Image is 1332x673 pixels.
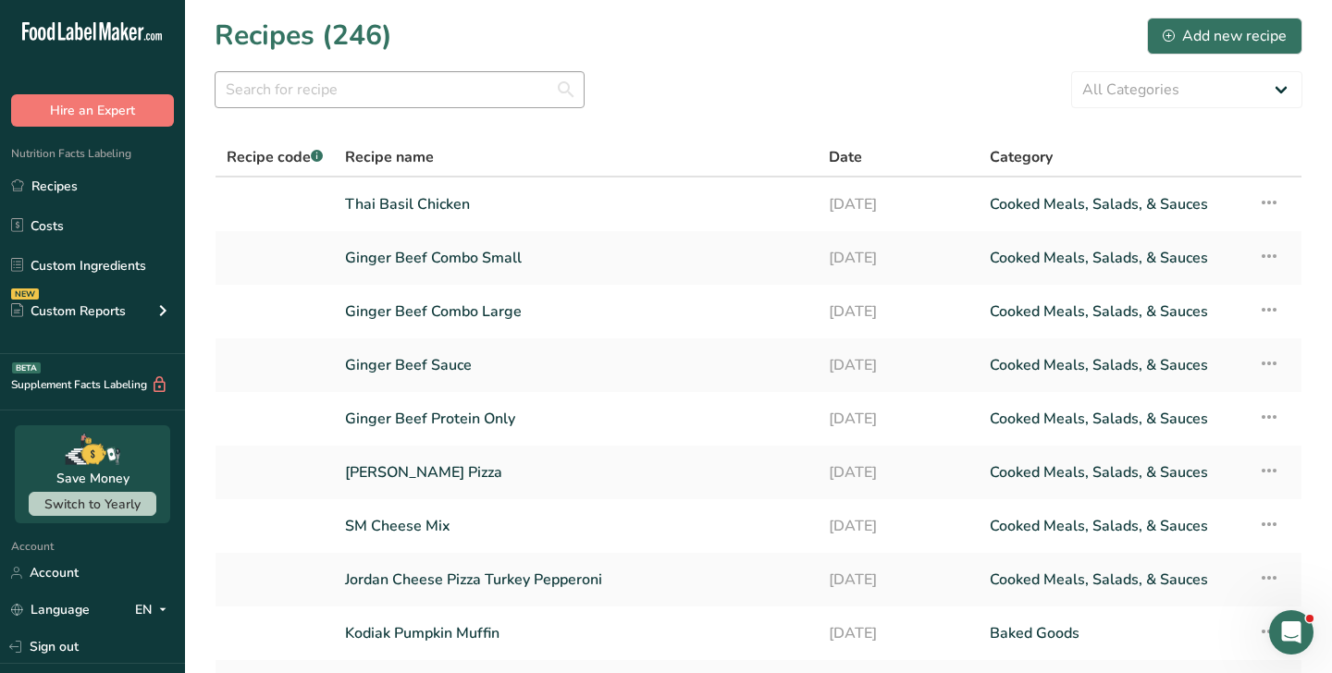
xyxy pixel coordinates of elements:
[345,292,807,331] a: Ginger Beef Combo Large
[1269,610,1313,655] iframe: Intercom live chat
[227,147,323,167] span: Recipe code
[829,560,968,599] a: [DATE]
[345,239,807,277] a: Ginger Beef Combo Small
[990,399,1236,438] a: Cooked Meals, Salads, & Sauces
[990,560,1236,599] a: Cooked Meals, Salads, & Sauces
[829,507,968,545] a: [DATE]
[56,469,129,488] div: Save Money
[135,599,174,621] div: EN
[990,185,1236,224] a: Cooked Meals, Salads, & Sauces
[990,507,1236,545] a: Cooked Meals, Salads, & Sauces
[829,146,862,168] span: Date
[11,288,39,300] div: NEW
[345,399,807,438] a: Ginger Beef Protein Only
[345,346,807,385] a: Ginger Beef Sauce
[215,15,392,56] h1: Recipes (246)
[829,453,968,492] a: [DATE]
[1147,18,1302,55] button: Add new recipe
[44,496,141,513] span: Switch to Yearly
[345,507,807,545] a: SM Cheese Mix
[29,492,156,516] button: Switch to Yearly
[11,94,174,127] button: Hire an Expert
[829,239,968,277] a: [DATE]
[829,346,968,385] a: [DATE]
[345,185,807,224] a: Thai Basil Chicken
[829,185,968,224] a: [DATE]
[11,301,126,321] div: Custom Reports
[11,593,90,626] a: Language
[990,239,1236,277] a: Cooked Meals, Salads, & Sauces
[12,362,41,373] div: BETA
[990,292,1236,331] a: Cooked Meals, Salads, & Sauces
[345,453,807,492] a: [PERSON_NAME] Pizza
[345,614,807,653] a: Kodiak Pumpkin Muffin
[829,399,968,438] a: [DATE]
[345,560,807,599] a: Jordan Cheese Pizza Turkey Pepperoni
[829,614,968,653] a: [DATE]
[1163,25,1287,47] div: Add new recipe
[215,71,585,108] input: Search for recipe
[990,146,1053,168] span: Category
[990,453,1236,492] a: Cooked Meals, Salads, & Sauces
[345,146,434,168] span: Recipe name
[990,614,1236,653] a: Baked Goods
[829,292,968,331] a: [DATE]
[990,346,1236,385] a: Cooked Meals, Salads, & Sauces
